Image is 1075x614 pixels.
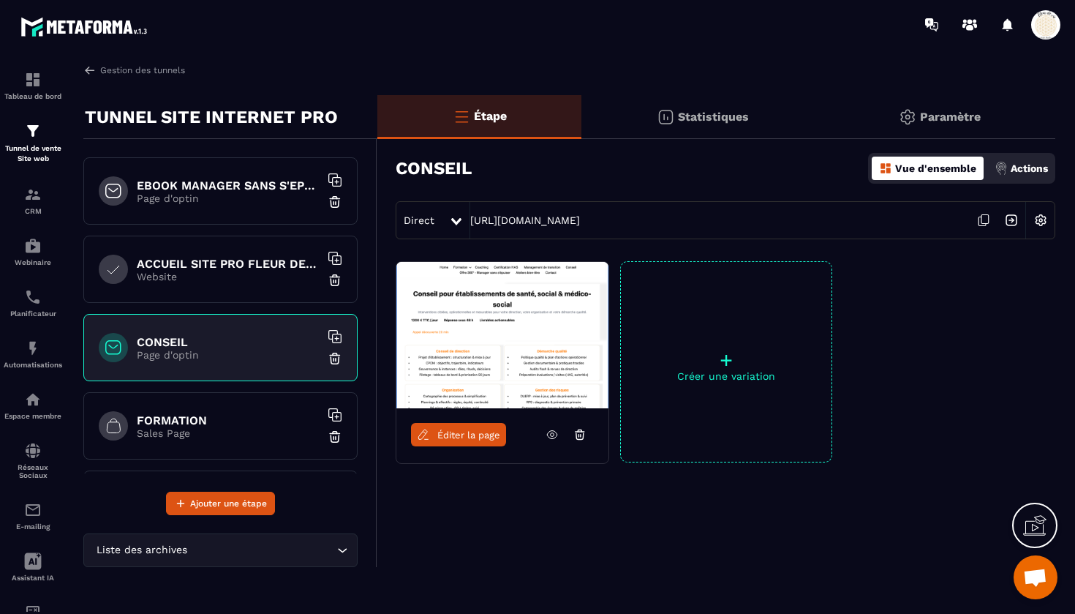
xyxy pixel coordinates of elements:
span: Direct [404,214,434,226]
p: Website [137,271,320,282]
p: TUNNEL SITE INTERNET PRO [85,102,338,132]
a: Éditer la page [411,423,506,446]
p: Automatisations [4,361,62,369]
a: formationformationTunnel de vente Site web [4,111,62,175]
img: automations [24,340,42,357]
a: social-networksocial-networkRéseaux Sociaux [4,431,62,490]
p: Étape [474,109,507,123]
img: formation [24,186,42,203]
img: trash [328,195,342,209]
a: schedulerschedulerPlanificateur [4,277,62,329]
a: automationsautomationsEspace membre [4,380,62,431]
span: Éditer la page [437,430,500,441]
h3: CONSEIL [396,158,472,179]
img: bars-o.4a397970.svg [453,108,470,125]
img: email [24,501,42,519]
img: automations [24,391,42,408]
div: Search for option [83,533,358,567]
a: formationformationCRM [4,175,62,226]
img: image [396,262,608,408]
p: Assistant IA [4,574,62,582]
a: automationsautomationsAutomatisations [4,329,62,380]
img: formation [24,122,42,140]
div: Ouvrir le chat [1014,555,1057,599]
p: Sales Page [137,427,320,439]
img: formation [24,71,42,89]
img: setting-w.858f3a88.svg [1027,206,1055,234]
img: trash [328,351,342,366]
input: Search for option [190,542,333,558]
span: Ajouter une étape [190,496,267,511]
p: Statistiques [678,110,749,124]
img: stats.20deebd0.svg [657,108,674,126]
img: arrow [83,64,97,77]
a: [URL][DOMAIN_NAME] [470,214,580,226]
button: Ajouter une étape [166,492,275,515]
p: Tunnel de vente Site web [4,143,62,164]
p: Paramètre [920,110,981,124]
img: social-network [24,442,42,460]
img: trash [328,430,342,444]
a: formationformationTableau de bord [4,60,62,111]
p: Espace membre [4,412,62,420]
p: Page d'optin [137,192,320,204]
p: E-mailing [4,523,62,531]
p: Tableau de bord [4,92,62,100]
p: Page d'optin [137,349,320,361]
img: scheduler [24,288,42,306]
h6: FORMATION [137,413,320,427]
img: automations [24,237,42,255]
img: dashboard-orange.40269519.svg [879,162,892,175]
img: setting-gr.5f69749f.svg [899,108,916,126]
h6: ACCUEIL SITE PRO FLEUR DE VIE [137,257,320,271]
p: CRM [4,207,62,215]
p: Actions [1011,162,1048,174]
a: Assistant IA [4,542,62,593]
img: logo [20,13,152,40]
p: Webinaire [4,258,62,266]
img: actions.d6e523a2.png [995,162,1008,175]
a: emailemailE-mailing [4,490,62,542]
a: automationsautomationsWebinaire [4,226,62,277]
p: Planificateur [4,310,62,318]
img: arrow-next.bcc2205e.svg [997,206,1025,234]
h6: CONSEIL [137,335,320,349]
p: Créer une variation [621,370,831,382]
p: + [621,350,831,370]
p: Réseaux Sociaux [4,463,62,479]
h6: EBOOK MANAGER SANS S'EPUISER OFFERT [137,179,320,192]
img: trash [328,273,342,288]
p: Vue d'ensemble [895,162,976,174]
a: Gestion des tunnels [83,64,185,77]
span: Liste des archives [93,542,190,558]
